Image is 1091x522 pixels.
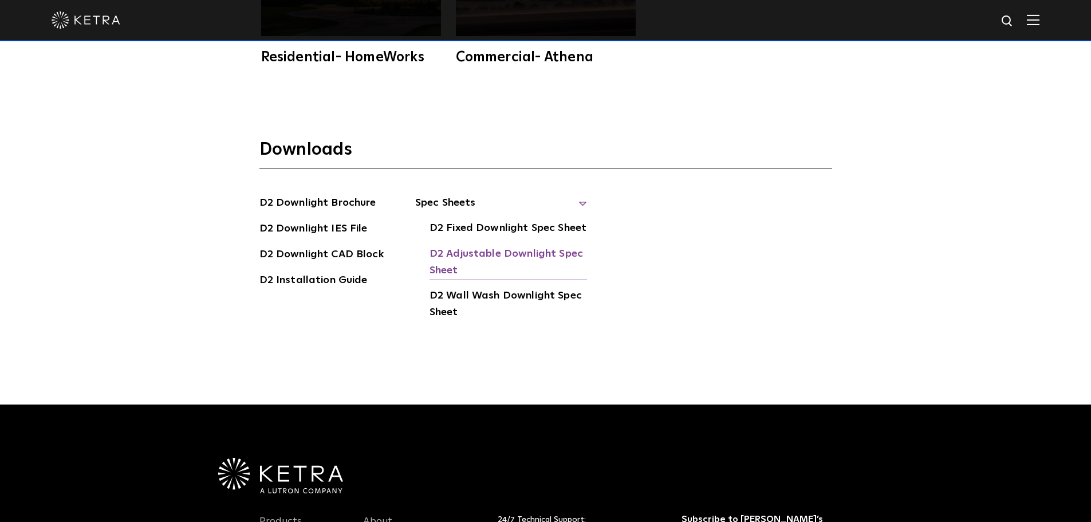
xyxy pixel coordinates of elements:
img: Ketra-aLutronCo_White_RGB [218,458,343,493]
a: D2 Installation Guide [259,272,368,291]
img: search icon [1001,14,1015,29]
div: Residential- HomeWorks [261,50,441,64]
a: D2 Adjustable Downlight Spec Sheet [430,246,587,281]
a: D2 Wall Wash Downlight Spec Sheet [430,288,587,323]
h3: Downloads [259,139,832,168]
img: Hamburger%20Nav.svg [1027,14,1039,25]
span: Spec Sheets [415,195,587,220]
div: Commercial- Athena [456,50,636,64]
a: D2 Downlight Brochure [259,195,376,213]
a: D2 Fixed Downlight Spec Sheet [430,220,586,238]
img: ketra-logo-2019-white [52,11,120,29]
a: D2 Downlight IES File [259,221,368,239]
a: D2 Downlight CAD Block [259,246,384,265]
